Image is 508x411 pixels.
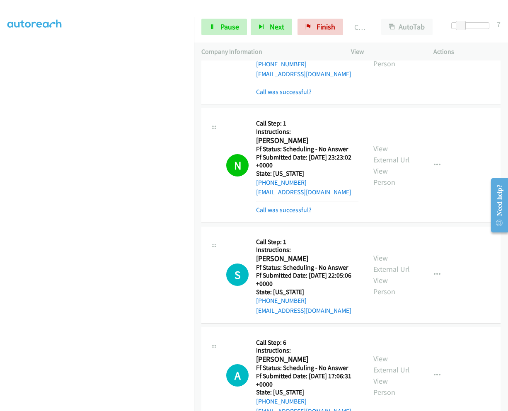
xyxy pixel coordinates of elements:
h5: Ff Submitted Date: [DATE] 23:23:02 +0000 [256,153,358,169]
a: [PHONE_NUMBER] [256,179,307,186]
a: [EMAIL_ADDRESS][DOMAIN_NAME] [256,307,351,314]
p: View [351,47,418,57]
a: [PHONE_NUMBER] [256,297,307,305]
a: Call was successful? [256,88,312,96]
a: Call was successful? [256,206,312,214]
span: Finish [317,22,335,31]
a: View External Url [373,253,410,274]
span: Next [270,22,284,31]
a: Finish [298,19,343,35]
div: The call is yet to be attempted [226,364,249,387]
h5: Ff Status: Scheduling - No Answer [256,364,358,372]
iframe: Dialpad [7,16,194,410]
a: [EMAIL_ADDRESS][DOMAIN_NAME] [256,188,351,196]
h5: Instructions: [256,128,358,136]
a: Pause [201,19,247,35]
a: View External Url [373,354,410,375]
a: View Person [373,376,395,397]
a: [EMAIL_ADDRESS][DOMAIN_NAME] [256,70,351,78]
h1: A [226,364,249,387]
p: Company Information [201,47,336,57]
div: 7 [497,19,501,30]
iframe: Resource Center [484,172,508,238]
h5: Call Step: 1 [256,238,358,246]
h5: Ff Submitted Date: [DATE] 17:06:31 +0000 [256,372,358,388]
button: AutoTab [381,19,433,35]
h5: State: [US_STATE] [256,388,358,396]
h2: [PERSON_NAME] [256,254,358,264]
h5: Ff Submitted Date: [DATE] 22:05:06 +0000 [256,271,358,288]
h5: Call Step: 1 [256,119,358,128]
p: Call Completed [354,22,366,33]
a: View Person [373,276,395,296]
a: View External Url [373,144,410,164]
h5: State: [US_STATE] [256,288,358,296]
a: View Person [373,166,395,187]
h5: Instructions: [256,246,358,254]
button: Next [251,19,292,35]
h5: Instructions: [256,346,358,355]
h2: [PERSON_NAME] [256,355,358,364]
h5: State: [US_STATE] [256,169,358,178]
h1: S [226,264,249,286]
h5: Ff Status: Scheduling - No Answer [256,145,358,153]
h1: N [226,154,249,176]
a: [PHONE_NUMBER] [256,60,307,68]
p: Actions [433,47,501,57]
h5: Ff Status: Scheduling - No Answer [256,264,358,272]
h2: [PERSON_NAME] [256,136,358,145]
a: [PHONE_NUMBER] [256,397,307,405]
span: Pause [220,22,239,31]
h5: Call Step: 6 [256,338,358,347]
